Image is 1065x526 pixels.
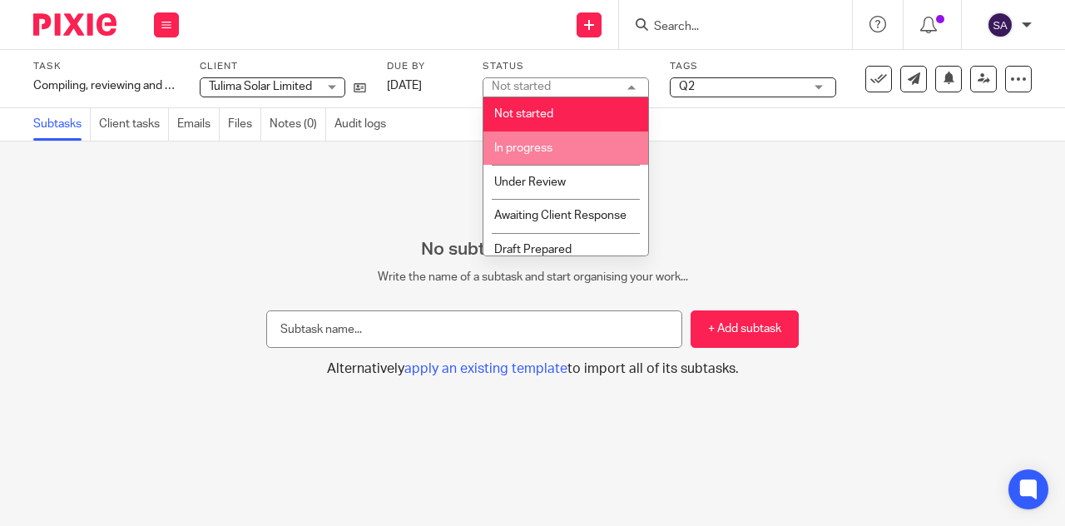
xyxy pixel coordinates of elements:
button: + Add subtask [691,310,799,348]
h2: No subtasks created so far. [266,239,799,261]
label: Task [33,60,179,73]
div: Compiling, reviewing and filing PumpUp project and TulimaSolar's accountabilities [33,77,179,94]
label: Status [483,60,649,73]
p: Write the name of a subtask and start organising your work... [266,269,799,285]
label: Tags [670,60,836,73]
span: [DATE] [387,80,422,92]
span: Awaiting Client Response [494,210,627,221]
input: Search [652,20,802,35]
a: Client tasks [99,108,169,141]
a: Notes (0) [270,108,326,141]
span: Draft Prepared [494,244,572,256]
span: Under Review [494,176,566,188]
a: Files [228,108,261,141]
label: Due by [387,60,462,73]
label: Client [200,60,366,73]
button: Alternativelyapply an existing templateto import all of its subtasks. [266,360,799,378]
span: apply an existing template [404,362,567,375]
input: Subtask name... [266,310,682,348]
div: Not started [492,81,551,92]
span: Q2 [679,81,695,92]
img: Pixie [33,13,116,36]
a: Audit logs [334,108,394,141]
a: Emails [177,108,220,141]
div: Compiling, reviewing and filing PumpUp project and TulimaSolar&#39;s accountabilities [33,77,179,94]
span: Tulima Solar Limited [209,81,312,92]
img: svg%3E [987,12,1013,38]
span: Not started [494,108,553,120]
a: Subtasks [33,108,91,141]
span: In progress [494,142,552,154]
